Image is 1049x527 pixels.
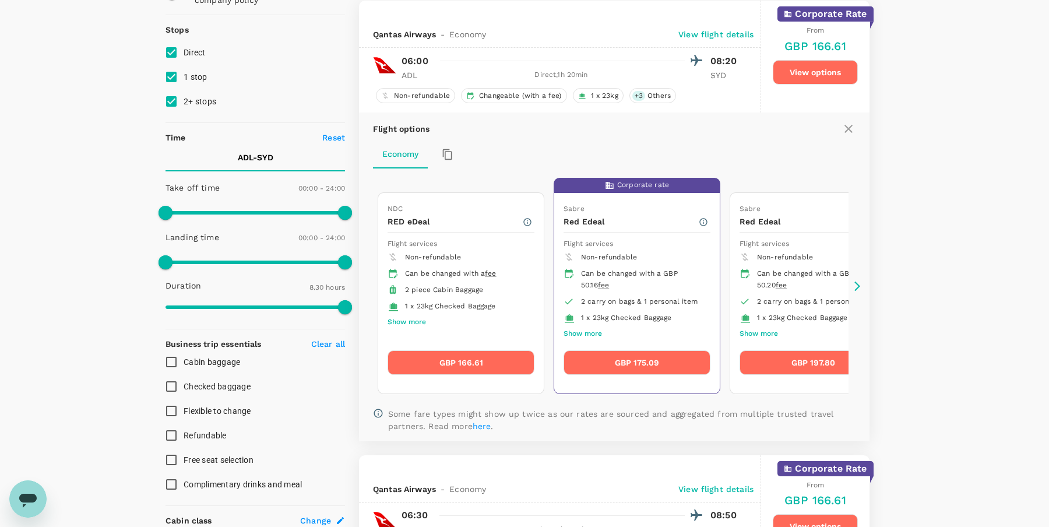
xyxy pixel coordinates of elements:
h6: GBP 166.61 [784,37,846,55]
div: 1 x 23kg [573,88,624,103]
p: Duration [166,280,201,291]
span: Free seat selection [184,455,254,465]
p: Flight options [373,123,430,135]
span: From [807,481,825,489]
span: 00:00 - 24:00 [298,184,345,192]
p: Red Edeal [740,216,874,227]
strong: Business trip essentials [166,339,262,349]
p: 08:20 [710,54,740,68]
span: 1 x 23kg Checked Baggage [757,314,848,322]
span: Non-refundable [757,253,813,261]
span: 2+ stops [184,97,216,106]
span: 8.30 hours [309,283,346,291]
img: QF [373,54,396,77]
span: + 3 [632,91,645,101]
span: Non-refundable [405,253,461,261]
span: Sabre [564,205,585,213]
button: View options [773,60,858,85]
span: Refundable [184,431,227,440]
span: Flexible to change [184,406,251,416]
span: Qantas Airways [373,29,436,40]
iframe: Button to launch messaging window [9,480,47,518]
p: Red Edeal [564,216,698,227]
p: Reset [322,132,345,143]
p: 06:30 [402,508,428,522]
p: 06:00 [402,54,428,68]
span: Checked baggage [184,382,251,391]
span: From [807,26,825,34]
p: Take off time [166,182,220,194]
span: 1 x 23kg Checked Baggage [581,314,672,322]
button: GBP 166.61 [388,350,534,375]
span: Flight services [388,240,437,248]
a: here [473,421,491,431]
div: Non-refundable [376,88,455,103]
span: Non-refundable [389,91,455,101]
span: Economy [449,29,486,40]
p: RED eDeal [388,216,522,227]
span: Flight services [564,240,613,248]
p: Landing time [166,231,219,243]
div: +3Others [629,88,676,103]
button: Show more [388,315,426,330]
span: Direct [184,48,206,57]
div: Can be changed with a [405,268,525,280]
span: 2 piece Cabin Baggage [405,286,483,294]
span: Changeable (with a fee) [474,91,566,101]
span: 1 stop [184,72,207,82]
div: Can be changed with a GBP 50.20 [757,268,877,291]
p: View flight details [678,483,754,495]
button: Economy [373,140,428,168]
span: Complimentary drinks and meal [184,480,302,489]
strong: Stops [166,25,189,34]
span: - [436,483,449,495]
p: 08:50 [710,508,740,522]
p: Time [166,132,186,143]
p: Corporate Rate [795,7,867,21]
span: NDC [388,205,403,213]
span: Change [300,515,331,526]
span: Flight services [740,240,789,248]
span: fee [598,281,609,289]
h6: GBP 166.61 [784,491,846,510]
span: Qantas Airways [373,483,436,495]
div: Changeable (with a fee) [461,88,566,103]
span: 2 carry on bags & 1 personal item [581,297,698,305]
span: Sabre [740,205,761,213]
span: Others [643,91,675,101]
span: - [436,29,449,40]
span: 00:00 - 24:00 [298,234,345,242]
strong: Cabin class [166,516,212,525]
p: SYD [710,69,740,81]
div: Direct , 1h 20min [438,69,685,81]
p: Corporate Rate [795,462,867,476]
button: Show more [740,326,778,342]
p: Clear all [311,338,345,350]
span: fee [776,281,787,289]
p: ADL [402,69,431,81]
p: Some fare types might show up twice as our rates are sourced and aggregated from multiple trusted... [388,408,856,431]
span: 1 x 23kg [586,91,623,101]
span: Corporate rate [617,180,669,191]
span: Non-refundable [581,253,637,261]
div: Can be changed with a GBP 50.16 [581,268,701,291]
button: Show more [564,326,602,342]
span: 2 carry on bags & 1 personal item [757,297,874,305]
span: 1 x 23kg Checked Baggage [405,302,496,310]
span: Economy [449,483,486,495]
button: GBP 175.09 [564,350,710,375]
span: Cabin baggage [184,357,240,367]
span: fee [485,269,496,277]
p: ADL - SYD [238,152,273,163]
p: View flight details [678,29,754,40]
button: GBP 197.80 [740,350,886,375]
